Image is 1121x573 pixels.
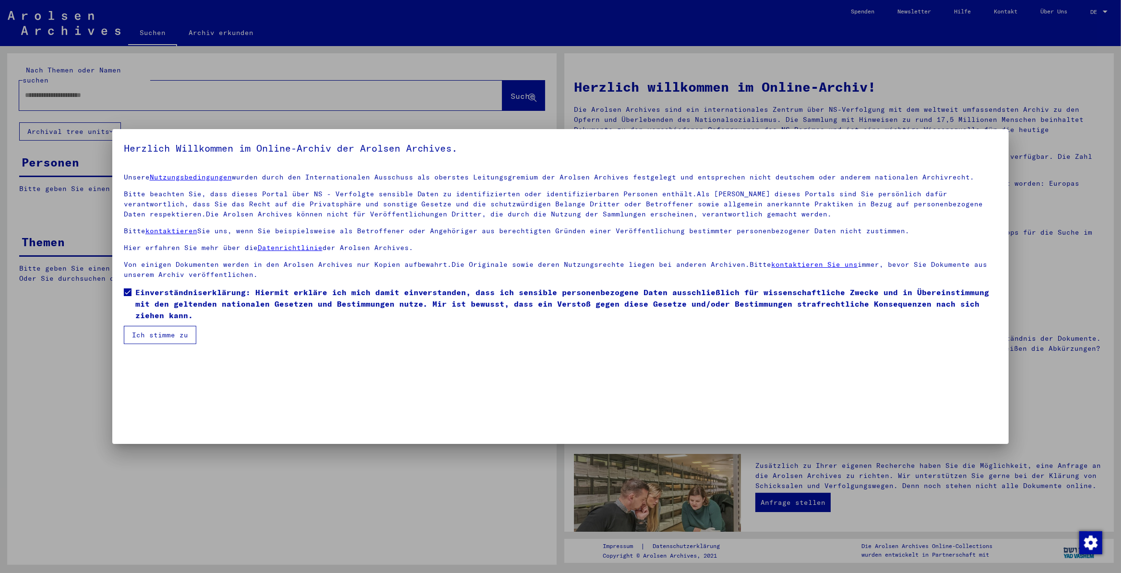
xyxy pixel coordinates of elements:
[150,173,232,181] a: Nutzungsbedingungen
[135,286,998,321] span: Einverständniserklärung: Hiermit erkläre ich mich damit einverstanden, dass ich sensible personen...
[258,243,322,252] a: Datenrichtlinie
[124,226,998,236] p: Bitte Sie uns, wenn Sie beispielsweise als Betroffener oder Angehöriger aus berechtigten Gründen ...
[772,260,858,269] a: kontaktieren Sie uns
[124,172,998,182] p: Unsere wurden durch den Internationalen Ausschuss als oberstes Leitungsgremium der Arolsen Archiv...
[124,243,998,253] p: Hier erfahren Sie mehr über die der Arolsen Archives.
[124,189,998,219] p: Bitte beachten Sie, dass dieses Portal über NS - Verfolgte sensible Daten zu identifizierten oder...
[1079,531,1102,554] div: Zustimmung ändern
[124,260,998,280] p: Von einigen Dokumenten werden in den Arolsen Archives nur Kopien aufbewahrt.Die Originale sowie d...
[145,227,197,235] a: kontaktieren
[124,326,196,344] button: Ich stimme zu
[124,141,998,156] h5: Herzlich Willkommen im Online-Archiv der Arolsen Archives.
[1079,531,1102,554] img: Zustimmung ändern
